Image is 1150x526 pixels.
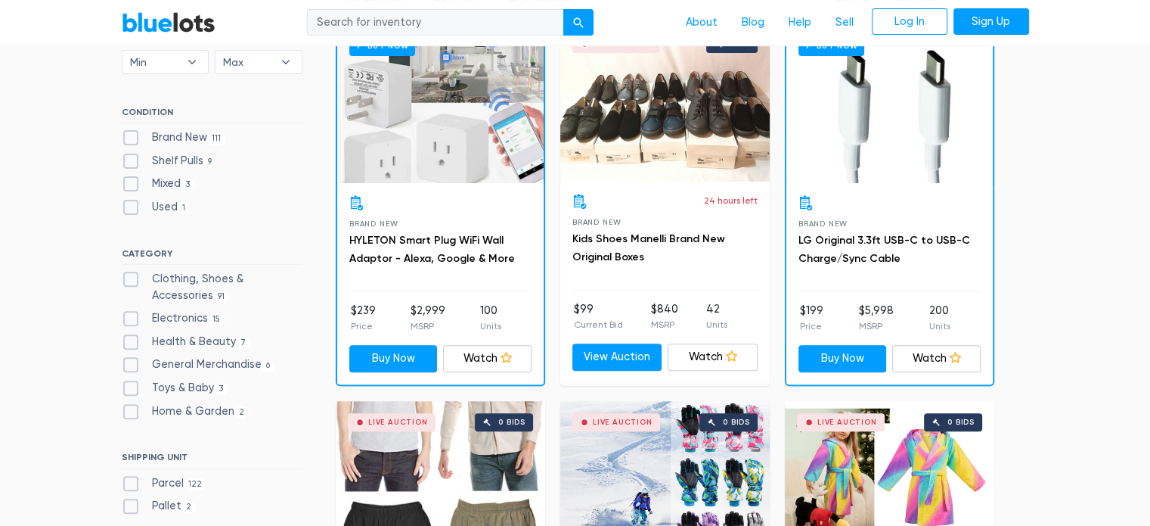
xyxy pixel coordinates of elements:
[236,337,251,349] span: 7
[122,199,191,216] label: Used
[122,475,207,492] label: Parcel
[929,319,950,333] p: Units
[207,132,226,145] span: 111
[817,419,877,426] div: Live Auction
[947,419,975,426] div: 0 bids
[181,502,197,514] span: 2
[798,219,848,228] span: Brand New
[181,179,195,191] span: 3
[122,356,275,373] label: General Merchandise
[730,8,776,37] a: Blog
[823,8,866,37] a: Sell
[443,345,532,372] a: Watch
[337,24,544,183] a: Buy Now
[730,40,750,48] div: 1 bid
[234,406,250,419] span: 2
[122,310,225,327] label: Electronics
[262,360,275,372] span: 6
[122,452,302,468] h6: SHIPPING UNIT
[929,303,950,333] li: 200
[411,319,445,333] p: MSRP
[223,51,273,73] span: Max
[122,153,217,170] label: Shelf Pulls
[704,194,758,207] p: 24 hours left
[208,313,225,325] span: 15
[351,303,376,333] li: $239
[368,419,428,426] div: Live Auction
[593,40,652,48] div: Live Auction
[800,303,823,333] li: $199
[480,319,501,333] p: Units
[176,51,208,73] b: ▾
[574,318,623,331] p: Current Bid
[859,303,894,333] li: $5,998
[349,219,398,228] span: Brand New
[651,318,678,331] p: MSRP
[706,301,727,331] li: 42
[593,419,652,426] div: Live Auction
[349,234,515,265] a: HYLETON Smart Plug WiFi Wall Adaptor - Alexa, Google & More
[122,107,302,123] h6: CONDITION
[574,301,623,331] li: $99
[859,319,894,333] p: MSRP
[214,383,228,395] span: 3
[122,129,226,146] label: Brand New
[178,202,191,214] span: 1
[307,9,564,36] input: Search for inventory
[498,419,525,426] div: 0 bids
[122,11,215,33] a: BlueLots
[480,303,501,333] li: 100
[776,8,823,37] a: Help
[668,344,758,371] a: Watch
[122,403,250,420] label: Home & Garden
[651,301,678,331] li: $840
[798,234,970,265] a: LG Original 3.3ft USB-C to USB-C Charge/Sync Cable
[349,345,438,372] a: Buy Now
[122,176,195,192] label: Mixed
[351,319,376,333] p: Price
[122,248,302,265] h6: CATEGORY
[213,291,230,303] span: 91
[572,232,725,263] a: Kids Shoes Manelli Brand New Original Boxes
[130,51,180,73] span: Min
[203,156,217,168] span: 9
[706,318,727,331] p: Units
[270,51,302,73] b: ▾
[953,8,1029,36] a: Sign Up
[560,23,770,182] a: Live Auction 1 bid
[122,334,251,350] label: Health & Beauty
[723,419,750,426] div: 0 bids
[892,345,981,372] a: Watch
[798,345,887,372] a: Buy Now
[786,24,993,183] a: Buy Now
[872,8,947,36] a: Log In
[122,380,228,397] label: Toys & Baby
[674,8,730,37] a: About
[572,344,662,371] a: View Auction
[572,218,621,226] span: Brand New
[122,271,302,303] label: Clothing, Shoes & Accessories
[184,478,207,490] span: 122
[122,498,197,515] label: Pallet
[411,303,445,333] li: $2,999
[800,319,823,333] p: Price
